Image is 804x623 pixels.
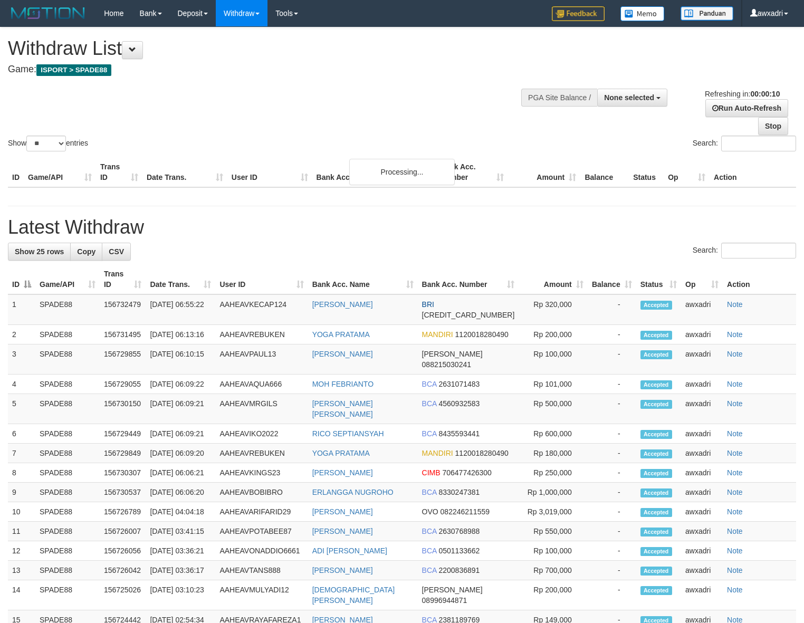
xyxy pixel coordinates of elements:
td: 3 [8,344,35,375]
a: Stop [758,117,788,135]
td: 156726007 [100,522,146,541]
td: 156729055 [100,375,146,394]
span: Copy 082246211559 to clipboard [441,507,490,516]
h4: Game: [8,64,525,75]
td: Rp 600,000 [519,424,587,444]
a: Note [727,488,743,496]
select: Showentries [26,136,66,151]
td: [DATE] 06:13:16 [146,325,215,344]
td: 156730307 [100,463,146,483]
td: 11 [8,522,35,541]
span: Accepted [640,449,672,458]
h1: Latest Withdraw [8,217,796,238]
td: AAHEAVMULYADI12 [215,580,308,610]
td: 156726056 [100,541,146,561]
td: 1 [8,294,35,325]
td: Rp 250,000 [519,463,587,483]
span: ISPORT > SPADE88 [36,64,111,76]
span: BCA [422,566,437,574]
td: AAHEAVREBUKEN [215,444,308,463]
td: 156729855 [100,344,146,375]
td: - [588,561,636,580]
th: Bank Acc. Number: activate to sort column ascending [418,264,519,294]
td: Rp 550,000 [519,522,587,541]
td: 8 [8,463,35,483]
td: [DATE] 06:06:20 [146,483,215,502]
span: BCA [422,547,437,555]
td: AAHEAVTANS888 [215,561,308,580]
td: - [588,444,636,463]
td: [DATE] 06:09:21 [146,394,215,424]
td: awxadri [681,541,723,561]
td: awxadri [681,294,723,325]
td: [DATE] 04:04:18 [146,502,215,522]
th: Bank Acc. Name [312,157,436,187]
img: Button%20Memo.svg [620,6,665,21]
th: ID [8,157,24,187]
td: Rp 100,000 [519,541,587,561]
th: Action [723,264,796,294]
div: PGA Site Balance / [521,89,597,107]
td: Rp 200,000 [519,580,587,610]
td: awxadri [681,344,723,375]
a: Note [727,330,743,339]
td: SPADE88 [35,483,100,502]
span: CSV [109,247,124,256]
td: awxadri [681,424,723,444]
span: Copy 2630768988 to clipboard [438,527,480,535]
span: Accepted [640,547,672,556]
td: AAHEAVREBUKEN [215,325,308,344]
td: AAHEAVKINGS23 [215,463,308,483]
td: - [588,483,636,502]
td: [DATE] 06:09:20 [146,444,215,463]
td: - [588,502,636,522]
span: BCA [422,488,437,496]
td: SPADE88 [35,561,100,580]
td: SPADE88 [35,394,100,424]
span: Accepted [640,586,672,595]
td: Rp 500,000 [519,394,587,424]
td: Rp 180,000 [519,444,587,463]
a: Note [727,527,743,535]
span: BCA [422,527,437,535]
th: Bank Acc. Name: activate to sort column ascending [308,264,418,294]
td: 4 [8,375,35,394]
td: AAHEAVPAUL13 [215,344,308,375]
td: AAHEAVBOBIBRO [215,483,308,502]
img: MOTION_logo.png [8,5,88,21]
td: Rp 101,000 [519,375,587,394]
th: Amount [508,157,580,187]
strong: 00:00:10 [750,90,780,98]
a: Note [727,429,743,438]
span: Accepted [640,567,672,576]
td: 156725026 [100,580,146,610]
td: SPADE88 [35,541,100,561]
th: User ID [227,157,312,187]
td: [DATE] 06:10:15 [146,344,215,375]
a: YOGA PRATAMA [312,449,370,457]
td: SPADE88 [35,580,100,610]
td: awxadri [681,502,723,522]
th: Amount: activate to sort column ascending [519,264,587,294]
a: Show 25 rows [8,243,71,261]
span: Copy 111701017514505 to clipboard [422,311,515,319]
span: MANDIRI [422,330,453,339]
a: ADI [PERSON_NAME] [312,547,387,555]
td: AAHEAVAQUA666 [215,375,308,394]
td: 156729849 [100,444,146,463]
span: BCA [422,429,437,438]
td: 14 [8,580,35,610]
th: Bank Acc. Number [436,157,508,187]
td: awxadri [681,375,723,394]
td: [DATE] 03:36:21 [146,541,215,561]
th: Balance: activate to sort column ascending [588,264,636,294]
td: SPADE88 [35,294,100,325]
a: Note [727,468,743,477]
span: Copy 0501133662 to clipboard [438,547,480,555]
td: SPADE88 [35,502,100,522]
th: Trans ID: activate to sort column ascending [100,264,146,294]
th: Date Trans.: activate to sort column ascending [146,264,215,294]
a: YOGA PRATAMA [312,330,370,339]
span: Accepted [640,508,672,517]
span: [PERSON_NAME] [422,350,483,358]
